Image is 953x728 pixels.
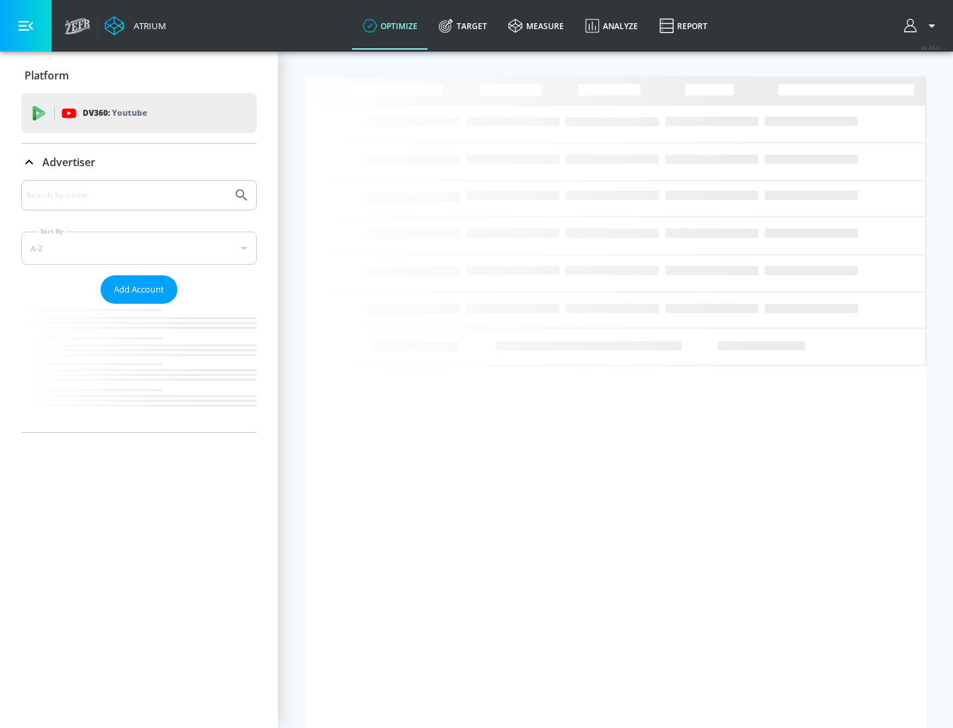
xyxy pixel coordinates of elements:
[21,93,257,133] div: DV360: Youtube
[42,155,95,169] p: Advertiser
[352,2,428,50] a: optimize
[21,144,257,181] div: Advertiser
[21,180,257,432] div: Advertiser
[112,106,147,120] p: Youtube
[574,2,649,50] a: Analyze
[83,106,147,120] p: DV360:
[101,275,177,304] button: Add Account
[21,304,257,432] nav: list of Advertiser
[649,2,718,50] a: Report
[428,2,498,50] a: Target
[128,20,166,32] div: Atrium
[21,232,257,265] div: A-Z
[498,2,574,50] a: measure
[38,227,66,236] label: Sort By
[21,57,257,94] div: Platform
[921,44,940,51] span: v 4.24.0
[105,16,166,36] a: Atrium
[26,187,227,204] input: Search by name
[114,282,164,297] span: Add Account
[24,68,69,83] p: Platform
